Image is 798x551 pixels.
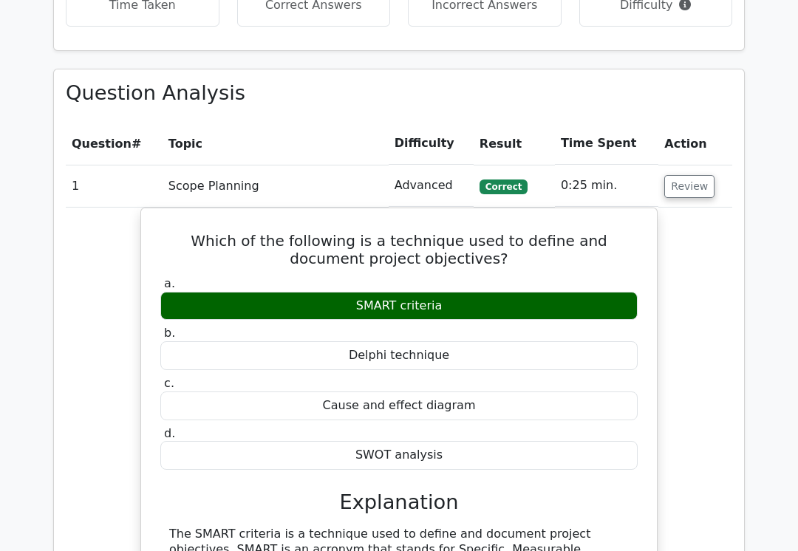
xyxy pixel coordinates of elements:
td: Scope Planning [163,165,389,208]
h3: Question Analysis [66,82,732,106]
span: c. [164,377,174,391]
h3: Explanation [169,491,629,516]
td: 0:25 min. [555,165,658,208]
span: d. [164,427,175,441]
th: Difficulty [389,123,474,165]
td: Advanced [389,165,474,208]
span: Correct [480,180,528,195]
div: Delphi technique [160,342,638,371]
h5: Which of the following is a technique used to define and document project objectives? [159,233,639,268]
th: # [66,123,163,165]
div: Cause and effect diagram [160,392,638,421]
th: Topic [163,123,389,165]
button: Review [664,176,715,199]
span: a. [164,277,175,291]
th: Time Spent [555,123,658,165]
th: Action [658,123,732,165]
div: SMART criteria [160,292,638,321]
span: Question [72,137,132,151]
div: SWOT analysis [160,442,638,470]
span: b. [164,326,175,340]
th: Result [474,123,555,165]
td: 1 [66,165,163,208]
